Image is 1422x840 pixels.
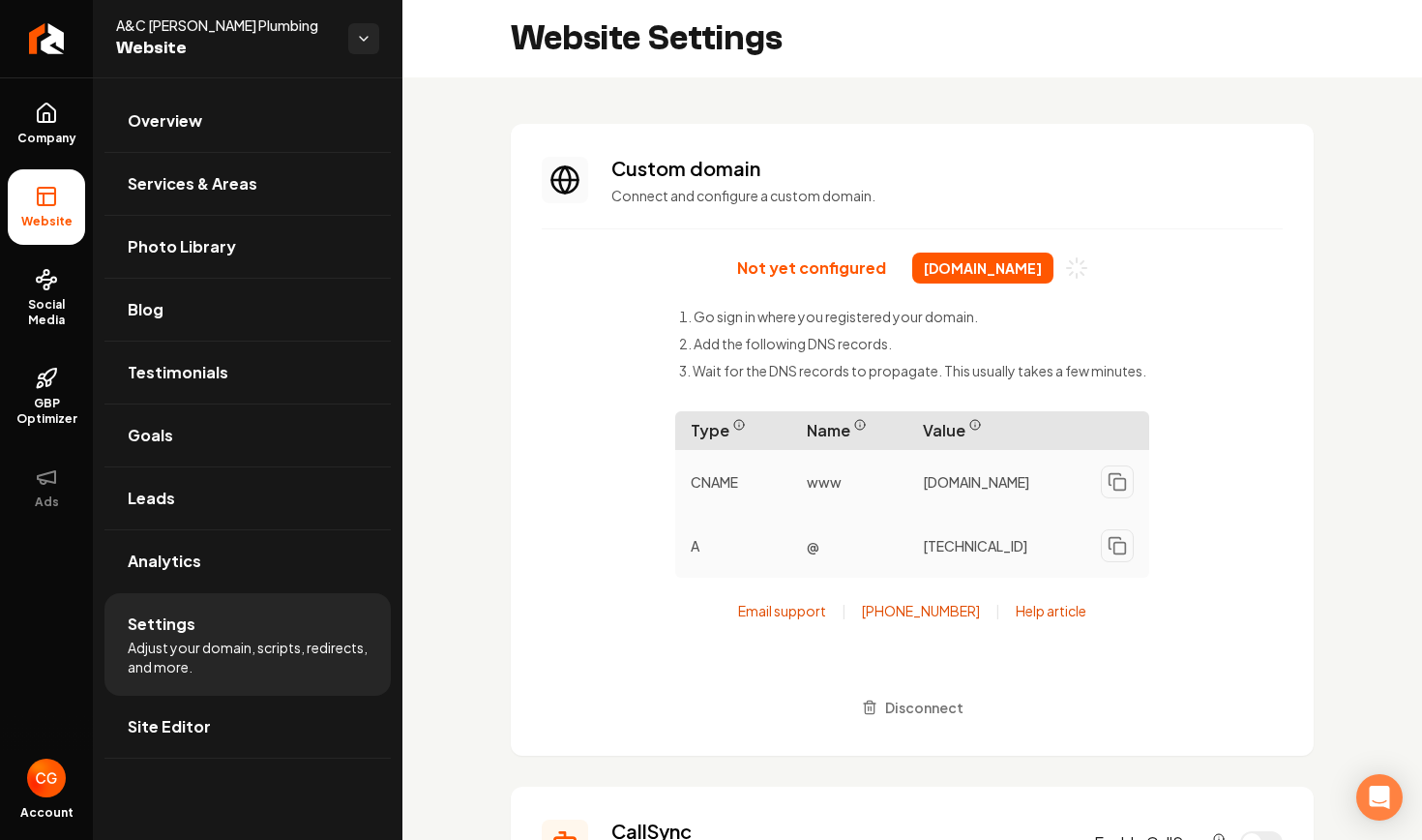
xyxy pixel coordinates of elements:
span: Services & Areas [128,172,257,195]
a: Overview [104,90,391,152]
a: Testimonials [104,342,391,404]
div: | | [738,601,1086,620]
button: Open user button [27,759,66,797]
a: Leads [104,467,391,529]
span: Photo Library [128,235,236,258]
img: Rebolt Logo [29,23,65,54]
span: GBP Optimizer [8,396,85,427]
a: Blog [104,279,391,341]
span: Disconnect [885,698,963,718]
span: [TECHNICAL_ID] [923,536,1027,555]
span: [DOMAIN_NAME] [923,472,1029,492]
span: Site Editor [128,715,211,738]
button: Disconnect [850,690,975,725]
h2: Website Settings [511,19,783,58]
a: Social Media [8,253,85,344]
p: Not yet configured [737,258,886,278]
p: www [791,465,907,499]
span: Social Media [8,297,85,328]
a: [PHONE_NUMBER] [862,601,980,620]
span: Testimonials [128,361,228,384]
span: Adjust your domain, scripts, redirects, and more. [128,638,368,676]
span: Goals [128,424,173,447]
a: Analytics [104,530,391,592]
a: Services & Areas [104,153,391,215]
img: Cristian Garcia [27,759,66,797]
span: Blog [128,298,163,321]
span: Leads [128,487,175,510]
span: Account [20,805,74,821]
li: Add the following DNS records. [679,334,1146,353]
a: Email support [738,601,826,620]
span: Website [116,35,333,62]
span: Overview [128,109,202,133]
span: A&C [PERSON_NAME] Plumbing [116,15,333,35]
span: Value [907,411,1149,450]
a: Photo Library [104,216,391,278]
span: Name [791,411,907,450]
li: Wait for the DNS records to propagate. This usually takes a few minutes. [679,361,1146,380]
span: [DOMAIN_NAME] [912,253,1053,284]
a: Help article [1016,601,1086,620]
span: Company [10,131,84,146]
h3: Custom domain [611,155,1283,182]
li: Go sign in where you registered your domain. [679,307,1146,326]
span: Website [14,214,80,229]
p: Connect and configure a custom domain. [611,186,1283,205]
a: Goals [104,405,391,466]
span: Settings [128,613,195,636]
span: Ads [27,495,67,510]
a: Site Editor [104,696,391,758]
p: A [675,528,791,563]
p: CNAME [675,465,791,499]
div: Open Intercom Messenger [1356,774,1403,821]
a: GBP Optimizer [8,351,85,442]
p: @ [791,528,907,563]
span: Type [675,411,791,450]
a: Company [8,86,85,162]
span: Analytics [128,550,201,573]
button: Ads [8,450,85,525]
